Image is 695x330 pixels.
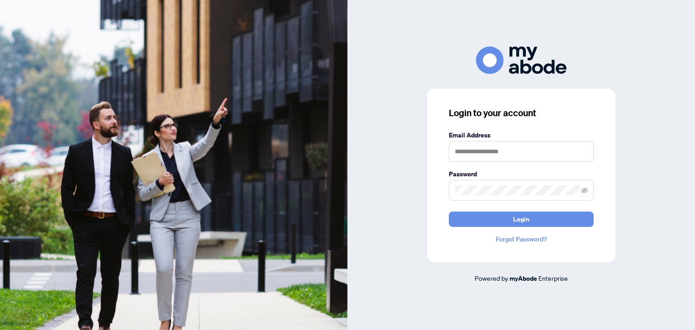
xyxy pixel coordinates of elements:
a: Forgot Password? [449,234,594,244]
span: eye-invisible [581,187,588,193]
h3: Login to your account [449,107,594,119]
span: Enterprise [538,274,568,282]
span: Powered by [475,274,508,282]
img: ma-logo [476,47,566,74]
label: Email Address [449,130,594,140]
button: Login [449,212,594,227]
span: Login [513,212,529,226]
a: myAbode [509,273,537,283]
label: Password [449,169,594,179]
